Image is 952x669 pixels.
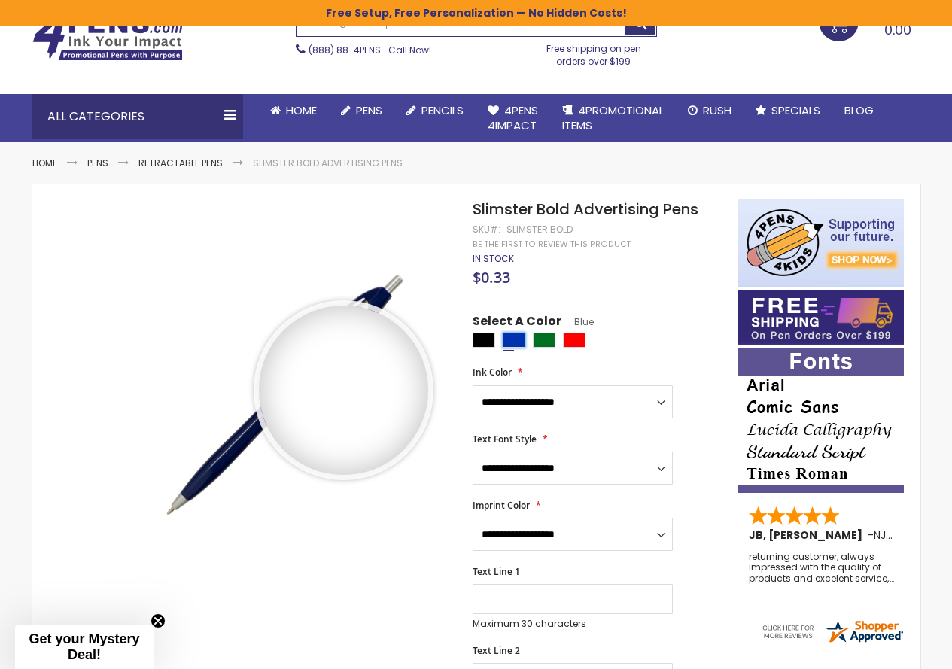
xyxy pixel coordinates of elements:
[421,102,464,118] span: Pencils
[832,94,886,127] a: Blog
[473,644,520,657] span: Text Line 2
[473,199,698,220] span: Slimster Bold Advertising Pens
[394,94,476,127] a: Pencils
[87,157,108,169] a: Pens
[561,315,594,328] span: Blue
[738,199,904,287] img: 4pens 4 kids
[744,94,832,127] a: Specials
[760,618,905,645] img: 4pens.com widget logo
[109,221,453,565] img: slimster_bold_side_blue_1.jpg
[309,44,381,56] a: (888) 88-4PENS
[286,102,317,118] span: Home
[703,102,731,118] span: Rush
[356,102,382,118] span: Pens
[473,239,631,250] a: Be the first to review this product
[473,433,537,445] span: Text Font Style
[488,102,538,133] span: 4Pens 4impact
[473,223,500,236] strong: SKU
[473,618,673,630] p: Maximum 30 characters
[738,348,904,493] img: font-personalization-examples
[473,267,510,287] span: $0.33
[473,313,561,333] span: Select A Color
[550,94,676,143] a: 4PROMOTIONALITEMS
[29,631,139,662] span: Get your Mystery Deal!
[533,333,555,348] div: Green
[473,366,512,379] span: Ink Color
[844,102,874,118] span: Blog
[884,20,911,39] span: 0.00
[138,157,223,169] a: Retractable Pens
[253,157,403,169] li: Slimster Bold Advertising Pens
[563,333,585,348] div: Red
[771,102,820,118] span: Specials
[506,224,573,236] div: Slimster Bold
[503,333,525,348] div: Blue
[531,37,657,67] div: Free shipping on pen orders over $199
[258,94,329,127] a: Home
[309,44,431,56] span: - Call Now!
[32,157,57,169] a: Home
[329,94,394,127] a: Pens
[473,565,520,578] span: Text Line 1
[473,252,514,265] span: In stock
[676,94,744,127] a: Rush
[476,94,550,143] a: 4Pens4impact
[15,625,154,669] div: Get your Mystery Deal!Close teaser
[473,333,495,348] div: Black
[749,552,895,584] div: returning customer, always impressed with the quality of products and excelent service, will retu...
[749,528,868,543] span: JB, [PERSON_NAME]
[32,94,243,139] div: All Categories
[874,528,893,543] span: NJ
[473,253,514,265] div: Availability
[562,102,664,133] span: 4PROMOTIONAL ITEMS
[760,635,905,648] a: 4pens.com certificate URL
[738,290,904,345] img: Free shipping on orders over $199
[473,499,530,512] span: Imprint Color
[151,613,166,628] button: Close teaser
[32,13,183,61] img: 4Pens Custom Pens and Promotional Products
